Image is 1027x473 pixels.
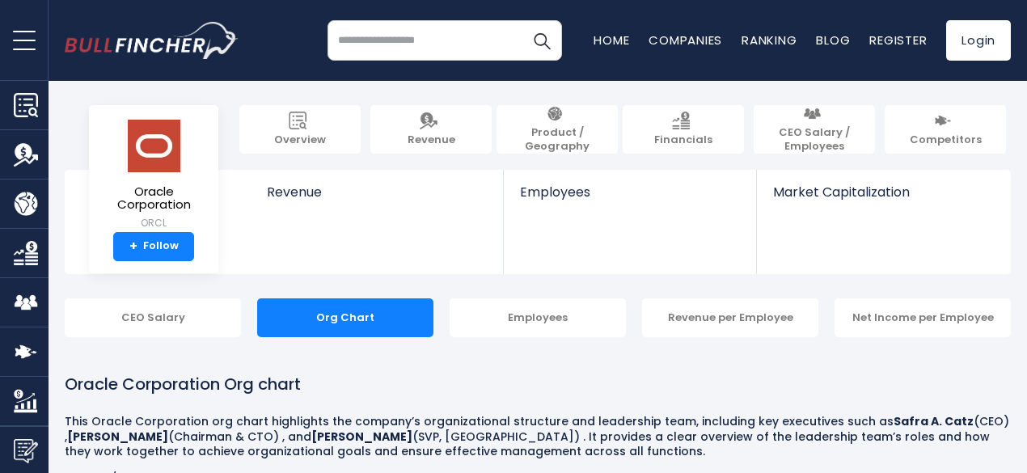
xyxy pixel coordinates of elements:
[654,133,712,147] span: Financials
[251,170,504,227] a: Revenue
[505,126,610,154] span: Product / Geography
[946,20,1011,61] a: Login
[102,185,205,212] span: Oracle Corporation
[816,32,850,49] a: Blog
[522,20,562,61] button: Search
[67,429,168,445] b: [PERSON_NAME]
[311,429,412,445] b: [PERSON_NAME]
[520,184,739,200] span: Employees
[65,414,1011,458] p: This Oracle Corporation org chart highlights the company’s organizational structure and leadershi...
[274,133,326,147] span: Overview
[450,298,626,337] div: Employees
[910,133,982,147] span: Competitors
[757,170,1009,227] a: Market Capitalization
[497,105,618,154] a: Product / Geography
[65,298,241,337] div: CEO Salary
[102,216,205,230] small: ORCL
[742,32,797,49] a: Ranking
[894,413,974,429] b: Safra A. Catz
[101,118,206,232] a: Oracle Corporation ORCL
[762,126,867,154] span: CEO Salary / Employees
[649,32,722,49] a: Companies
[642,298,818,337] div: Revenue per Employee
[65,22,239,59] a: Go to homepage
[594,32,629,49] a: Home
[408,133,455,147] span: Revenue
[65,372,1011,396] h1: Oracle Corporation Org chart
[504,170,755,227] a: Employees
[835,298,1011,337] div: Net Income per Employee
[370,105,492,154] a: Revenue
[623,105,744,154] a: Financials
[113,232,194,261] a: +Follow
[869,32,927,49] a: Register
[129,239,137,254] strong: +
[257,298,433,337] div: Org Chart
[885,105,1006,154] a: Competitors
[239,105,361,154] a: Overview
[754,105,875,154] a: CEO Salary / Employees
[65,22,239,59] img: bullfincher logo
[267,184,488,200] span: Revenue
[773,184,993,200] span: Market Capitalization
